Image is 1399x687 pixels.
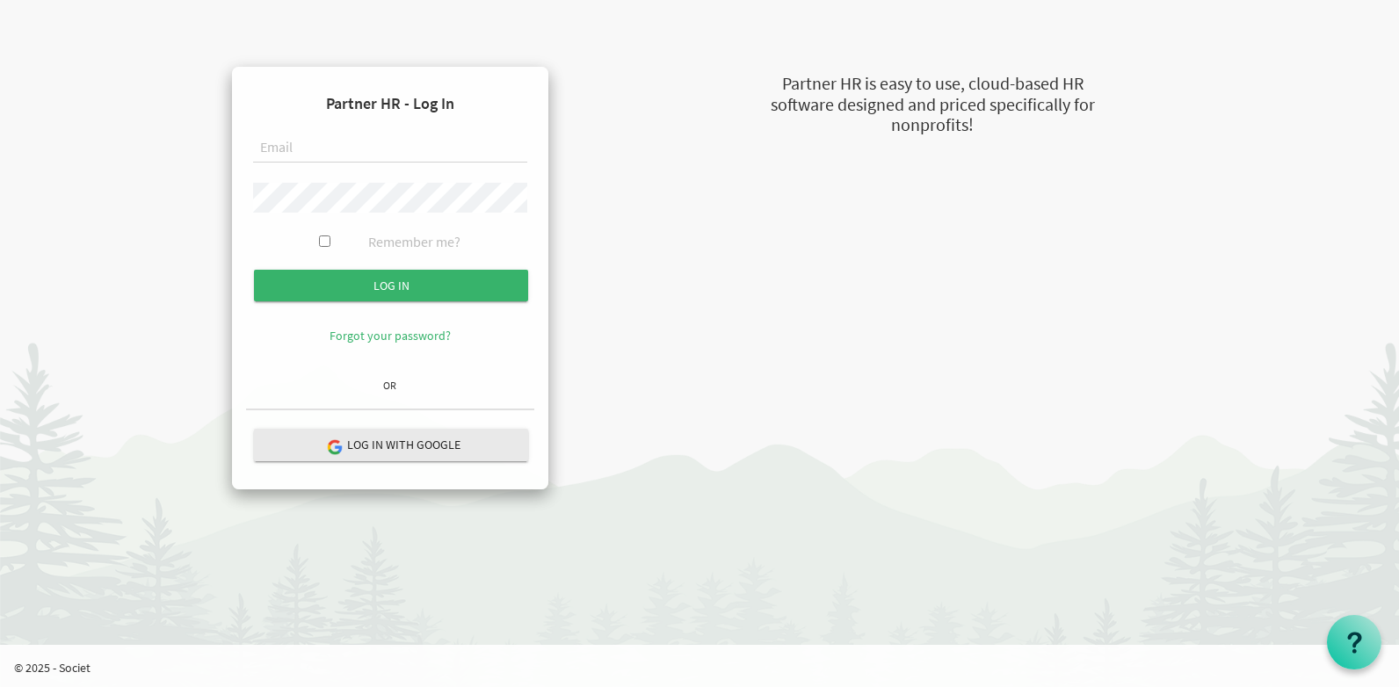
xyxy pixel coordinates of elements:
div: software designed and priced specifically for [682,92,1183,118]
h6: OR [246,380,534,391]
div: nonprofits! [682,112,1183,138]
img: google-logo.png [326,438,342,454]
input: Email [253,134,527,163]
input: Log in [254,270,528,301]
button: Log in with Google [254,429,528,461]
a: Forgot your password? [330,328,451,343]
h4: Partner HR - Log In [246,81,534,127]
label: Remember me? [368,232,460,252]
p: © 2025 - Societ [14,659,1399,676]
div: Partner HR is easy to use, cloud-based HR [682,71,1183,97]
